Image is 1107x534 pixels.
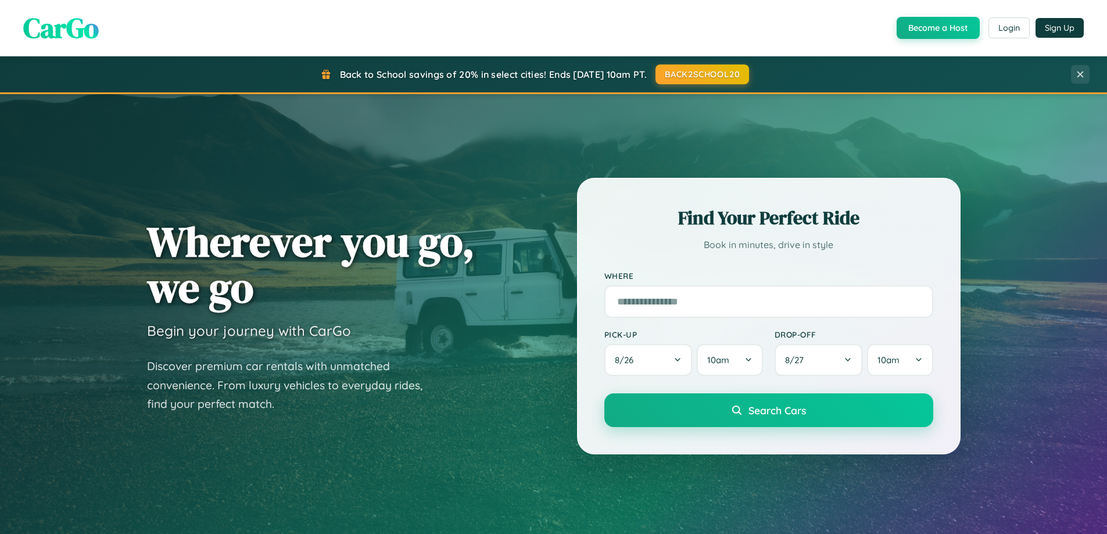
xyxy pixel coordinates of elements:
button: Become a Host [897,17,980,39]
button: Login [988,17,1030,38]
label: Where [604,271,933,281]
p: Discover premium car rentals with unmatched convenience. From luxury vehicles to everyday rides, ... [147,357,438,414]
h1: Wherever you go, we go [147,218,475,310]
p: Book in minutes, drive in style [604,236,933,253]
button: Search Cars [604,393,933,427]
span: Search Cars [748,404,806,417]
label: Drop-off [775,329,933,339]
button: 8/27 [775,344,863,376]
button: BACK2SCHOOL20 [655,64,749,84]
span: 10am [707,354,729,365]
label: Pick-up [604,329,763,339]
h2: Find Your Perfect Ride [604,205,933,231]
span: 8 / 26 [615,354,639,365]
span: 10am [877,354,900,365]
button: 8/26 [604,344,693,376]
span: Back to School savings of 20% in select cities! Ends [DATE] 10am PT. [340,69,647,80]
span: 8 / 27 [785,354,809,365]
span: CarGo [23,9,99,47]
button: 10am [697,344,762,376]
button: Sign Up [1036,18,1084,38]
button: 10am [867,344,933,376]
h3: Begin your journey with CarGo [147,322,351,339]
